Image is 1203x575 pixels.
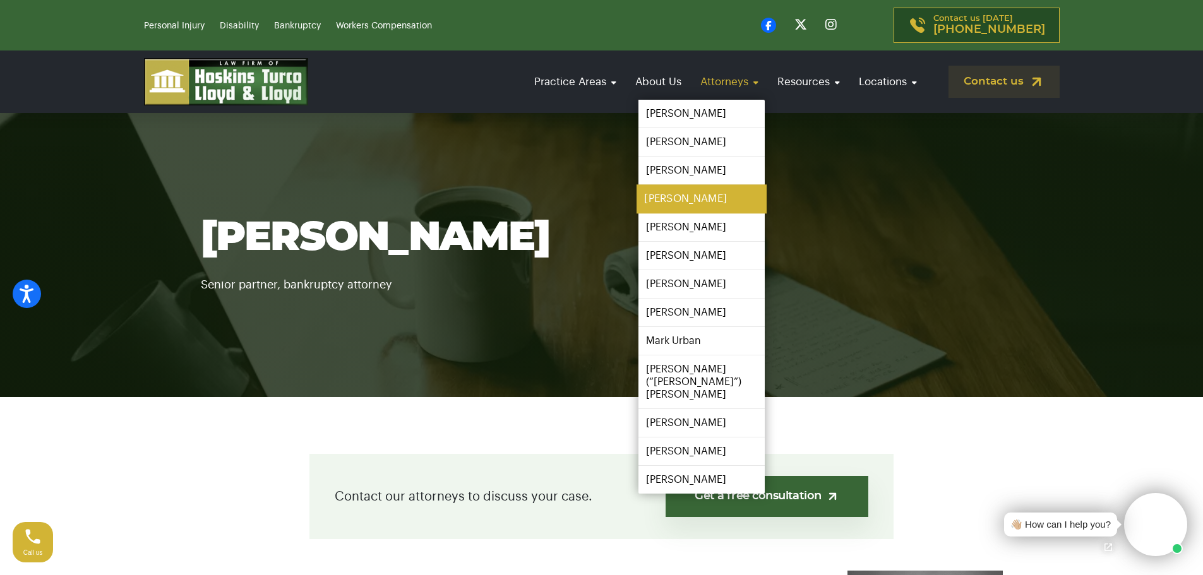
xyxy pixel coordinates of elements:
a: Get a free consultation [666,476,868,517]
p: Contact us [DATE] [933,15,1045,36]
a: [PERSON_NAME] [638,157,765,184]
a: [PERSON_NAME] [638,437,765,465]
a: [PERSON_NAME] [638,128,765,156]
p: Senior partner, bankruptcy attorney [201,260,1003,294]
img: logo [144,58,308,105]
a: [PERSON_NAME] [638,409,765,437]
a: Mark Urban [638,327,765,355]
a: Bankruptcy [274,21,321,30]
a: [PERSON_NAME] [638,100,765,127]
a: Resources [771,64,846,100]
h1: [PERSON_NAME] [201,216,1003,260]
a: About Us [629,64,688,100]
a: [PERSON_NAME] [637,185,767,213]
a: [PERSON_NAME] [638,242,765,270]
a: Personal Injury [144,21,205,30]
a: [PERSON_NAME] [638,213,765,241]
a: Open chat [1095,534,1122,560]
a: Locations [853,64,923,100]
div: 👋🏼 How can I help you? [1010,518,1111,532]
div: Contact our attorneys to discuss your case. [309,454,894,539]
a: [PERSON_NAME] [638,466,765,494]
a: Contact us [DATE][PHONE_NUMBER] [894,8,1060,43]
a: Disability [220,21,259,30]
a: Practice Areas [528,64,623,100]
img: arrow-up-right-light.svg [826,490,839,503]
a: [PERSON_NAME] [638,299,765,326]
a: Contact us [949,66,1060,98]
a: [PERSON_NAME] (“[PERSON_NAME]”) [PERSON_NAME] [638,355,765,408]
a: [PERSON_NAME] [638,270,765,298]
span: Call us [23,549,43,556]
span: [PHONE_NUMBER] [933,23,1045,36]
a: Attorneys [694,64,765,100]
a: Workers Compensation [336,21,432,30]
